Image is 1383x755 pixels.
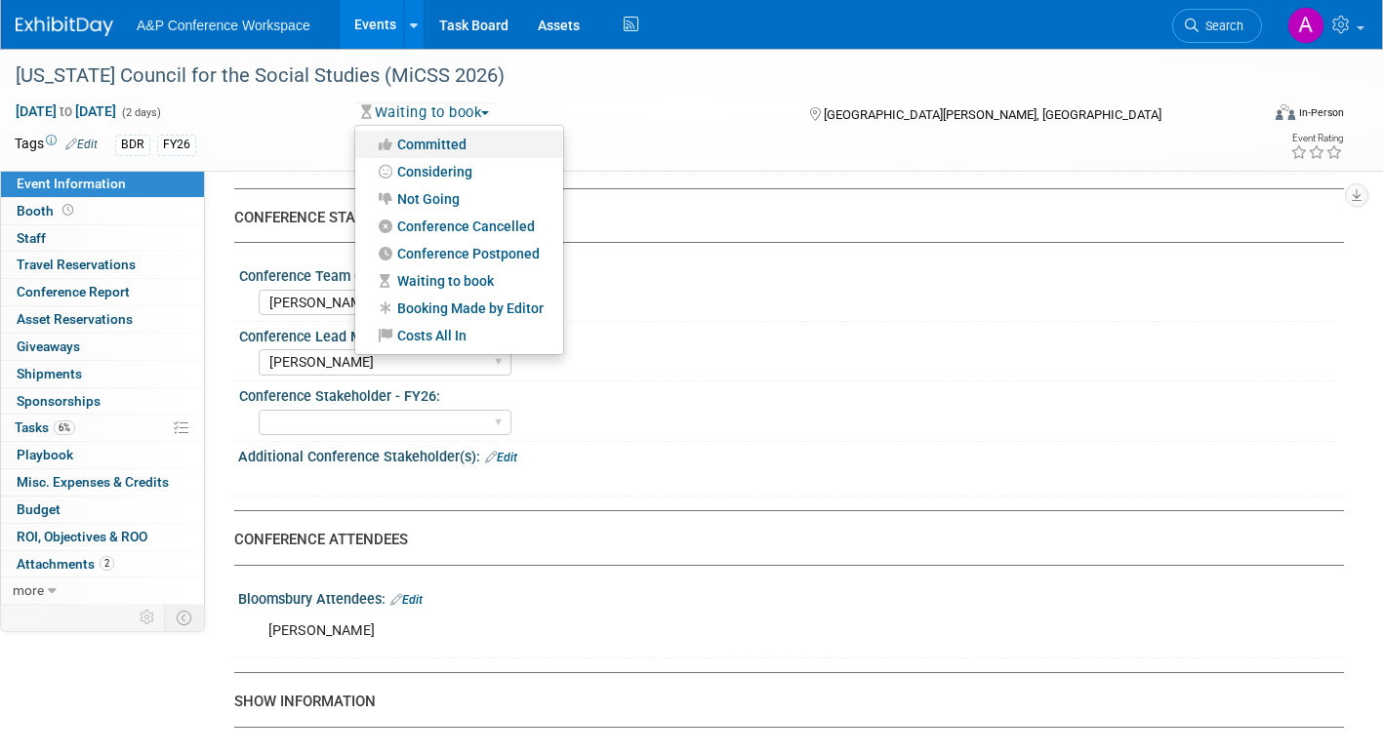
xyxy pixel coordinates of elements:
[355,295,563,322] a: Booking Made by Editor
[65,138,98,151] a: Edit
[1276,104,1295,120] img: Format-Inperson.png
[485,451,517,464] a: Edit
[15,102,117,120] span: [DATE] [DATE]
[355,131,563,158] a: Committed
[115,135,150,155] div: BDR
[137,18,310,33] span: A&P Conference Workspace
[120,106,161,119] span: (2 days)
[355,322,563,349] a: Costs All In
[1,469,204,496] a: Misc. Expenses & Credits
[355,240,563,267] a: Conference Postponed
[100,556,114,571] span: 2
[1172,9,1262,43] a: Search
[17,501,61,517] span: Budget
[17,556,114,572] span: Attachments
[17,393,101,409] span: Sponsorships
[1,225,204,252] a: Staff
[9,59,1231,94] div: [US_STATE] Council for the Social Studies (MiCSS 2026)
[1147,101,1344,131] div: Event Format
[131,605,165,630] td: Personalize Event Tab Strip
[54,420,75,435] span: 6%
[15,134,98,156] td: Tags
[17,257,136,272] span: Travel Reservations
[1199,19,1243,33] span: Search
[17,447,73,462] span: Playbook
[1,388,204,415] a: Sponsorships
[1,361,204,387] a: Shipments
[17,529,147,544] span: ROI, Objectives & ROO
[239,261,1335,286] div: Conference Team Contact:
[238,584,1344,610] div: Bloomsbury Attendees:
[165,605,205,630] td: Toggle Event Tabs
[1,171,204,197] a: Event Information
[239,322,1335,346] div: Conference Lead Marketer - FY26:
[1,497,204,523] a: Budget
[234,692,1329,712] div: SHOW INFORMATION
[1,334,204,360] a: Giveaways
[355,158,563,185] a: Considering
[355,185,563,213] a: Not Going
[1290,134,1343,143] div: Event Rating
[1,415,204,441] a: Tasks6%
[1,252,204,278] a: Travel Reservations
[17,230,46,246] span: Staff
[17,338,80,354] span: Giveaways
[1,279,204,305] a: Conference Report
[16,17,113,36] img: ExhibitDay
[17,311,133,327] span: Asset Reservations
[17,366,82,381] span: Shipments
[355,267,563,295] a: Waiting to book
[824,107,1161,122] span: [GEOGRAPHIC_DATA][PERSON_NAME], [GEOGRAPHIC_DATA]
[17,474,169,490] span: Misc. Expenses & Credits
[234,208,1329,228] div: CONFERENCE STAKEHOLDERS
[239,381,1335,406] div: Conference Stakeholder - FY26:
[1,524,204,550] a: ROI, Objectives & ROO
[17,203,77,219] span: Booth
[255,612,1130,651] div: [PERSON_NAME]
[238,442,1344,467] div: Additional Conference Stakeholder(s):
[1,198,204,224] a: Booth
[15,419,75,435] span: Tasks
[1287,7,1324,44] img: Amanda Oney
[1,551,204,577] a: Attachments2
[57,103,75,119] span: to
[17,176,126,191] span: Event Information
[59,203,77,218] span: Booth not reserved yet
[1,306,204,333] a: Asset Reservations
[355,213,563,240] a: Conference Cancelled
[390,593,423,607] a: Edit
[354,102,497,123] button: Waiting to book
[1,442,204,468] a: Playbook
[13,582,44,598] span: more
[234,530,1329,550] div: CONFERENCE ATTENDEES
[17,284,130,299] span: Conference Report
[1298,105,1344,120] div: In-Person
[157,135,196,155] div: FY26
[1,577,204,604] a: more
